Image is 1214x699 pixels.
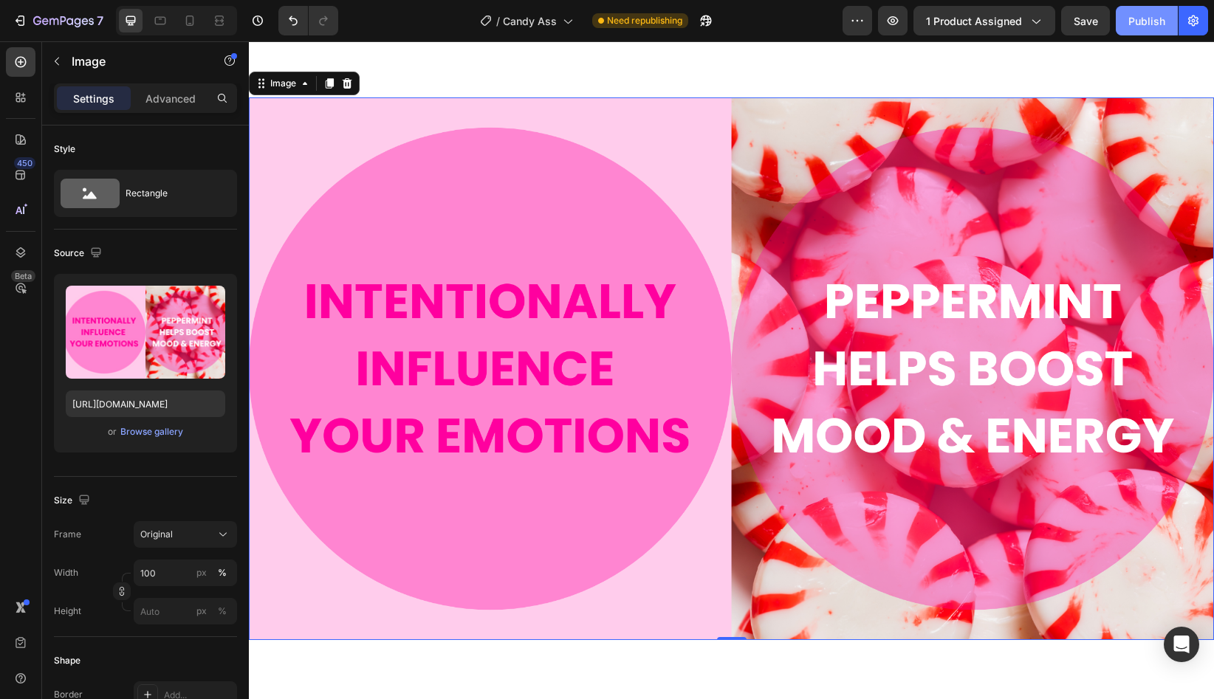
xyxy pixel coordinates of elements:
[134,521,237,548] button: Original
[503,13,557,29] span: Candy Ass
[73,91,114,106] p: Settings
[140,528,173,541] span: Original
[54,491,93,511] div: Size
[54,605,81,618] label: Height
[193,564,210,582] button: %
[14,157,35,169] div: 450
[54,142,75,156] div: Style
[278,6,338,35] div: Undo/Redo
[11,270,35,282] div: Beta
[6,6,110,35] button: 7
[218,566,227,579] div: %
[196,605,207,618] div: px
[54,528,81,541] label: Frame
[120,424,184,439] button: Browse gallery
[249,41,1214,699] iframe: Design area
[218,605,227,618] div: %
[108,423,117,441] span: or
[926,13,1022,29] span: 1 product assigned
[213,602,231,620] button: px
[1164,627,1199,662] div: Open Intercom Messenger
[1061,6,1110,35] button: Save
[134,559,237,586] input: px%
[913,6,1055,35] button: 1 product assigned
[54,244,105,264] div: Source
[196,566,207,579] div: px
[1074,15,1098,27] span: Save
[66,390,225,417] input: https://example.com/image.jpg
[126,176,216,210] div: Rectangle
[193,602,210,620] button: %
[54,654,80,667] div: Shape
[213,564,231,582] button: px
[66,286,225,379] img: preview-image
[134,598,237,624] input: px%
[607,14,682,27] span: Need republishing
[54,566,78,579] label: Width
[496,13,500,29] span: /
[97,12,103,30] p: 7
[120,425,183,438] div: Browse gallery
[72,52,197,70] p: Image
[1116,6,1178,35] button: Publish
[1128,13,1165,29] div: Publish
[145,91,196,106] p: Advanced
